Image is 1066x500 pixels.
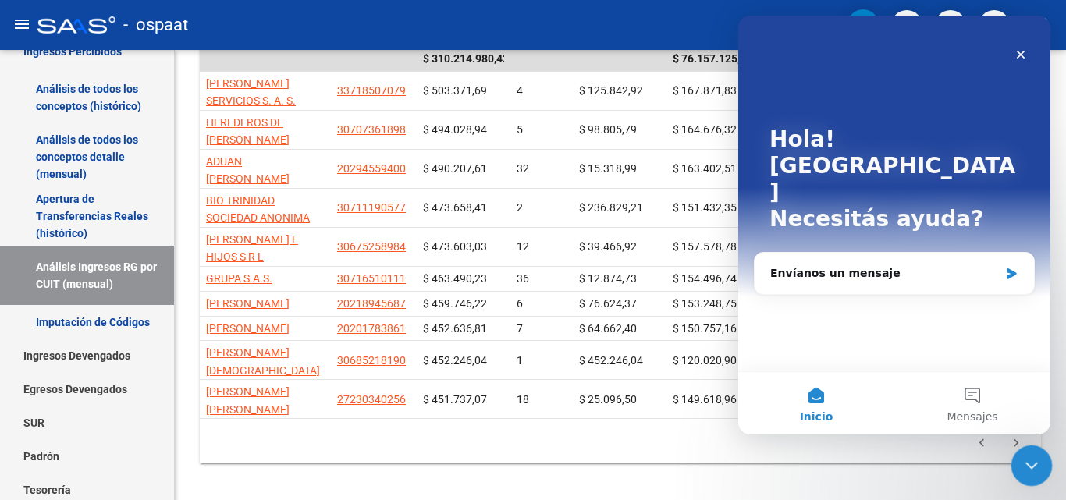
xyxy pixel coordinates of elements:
span: 5 [517,123,523,136]
span: $ 76.157.125,50 [673,52,752,65]
span: [PERSON_NAME] SERVICIOS S. A. S. [206,77,296,108]
span: $ 463.490,23 [423,272,487,285]
span: 4 [517,84,523,97]
span: 20201783861 [337,322,406,335]
span: $ 452.246,04 [423,354,487,367]
span: $ 473.658,41 [423,201,487,214]
span: 30685218190 [337,354,406,367]
span: [PERSON_NAME] [206,322,290,335]
span: [PERSON_NAME] [PERSON_NAME] [206,385,290,416]
span: $ 451.737,07 [423,393,487,406]
span: - ospaat [123,8,188,42]
span: $ 12.874,73 [579,272,637,285]
span: $ 503.371,69 [423,84,487,97]
a: go to previous page [967,435,997,452]
span: ADUAN [PERSON_NAME] [206,155,290,186]
span: 1 [517,354,523,367]
span: $ 25.096,50 [579,393,637,406]
span: 30707361898 [337,123,406,136]
iframe: Intercom live chat [738,16,1050,434]
span: 7 [517,322,523,335]
span: 36 [517,272,529,285]
span: $ 149.618,96 [673,393,737,406]
mat-icon: menu [12,15,31,34]
span: 2 [517,201,523,214]
span: $ 164.676,32 [673,123,737,136]
span: $ 473.603,03 [423,240,487,253]
span: 30711190577 [337,201,406,214]
span: $ 151.432,35 [673,201,737,214]
span: GRUPA S.A.S. [206,272,272,285]
span: $ 125.842,92 [579,84,643,97]
span: $ 120.020,90 [673,354,737,367]
span: $ 236.829,21 [579,201,643,214]
span: 27230340256 [337,393,406,406]
span: $ 310.214.980,42 [423,52,509,65]
span: 33718507079 [337,84,406,97]
span: $ 163.402,51 [673,162,737,175]
span: 32 [517,162,529,175]
span: 30716510111 [337,272,406,285]
span: 30675258984 [337,240,406,253]
a: go to next page [1001,435,1031,452]
span: $ 490.207,61 [423,162,487,175]
span: $ 150.757,16 [673,322,737,335]
iframe: Intercom live chat [1011,445,1053,487]
span: 20294559400 [337,162,406,175]
span: 20218945687 [337,297,406,310]
span: 12 [517,240,529,253]
span: $ 64.662,40 [579,322,637,335]
span: $ 153.248,75 [673,297,737,310]
span: [PERSON_NAME] E HIJOS S R L [206,233,298,264]
span: $ 452.636,81 [423,322,487,335]
span: $ 98.805,79 [579,123,637,136]
span: [PERSON_NAME][DEMOGRAPHIC_DATA] S A [206,346,320,395]
span: $ 459.746,22 [423,297,487,310]
span: $ 157.578,78 [673,240,737,253]
span: 18 [517,393,529,406]
span: $ 154.496,74 [673,272,737,285]
span: $ 167.871,83 [673,84,737,97]
span: HEREDEROS DE [PERSON_NAME] [206,116,290,147]
span: $ 15.318,99 [579,162,637,175]
span: $ 452.246,04 [579,354,643,367]
span: $ 494.028,94 [423,123,487,136]
span: [PERSON_NAME] [206,297,290,310]
span: $ 39.466,92 [579,240,637,253]
span: 6 [517,297,523,310]
span: $ 76.624,37 [579,297,637,310]
span: BIO TRINIDAD SOCIEDAD ANONIMA [206,194,310,225]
